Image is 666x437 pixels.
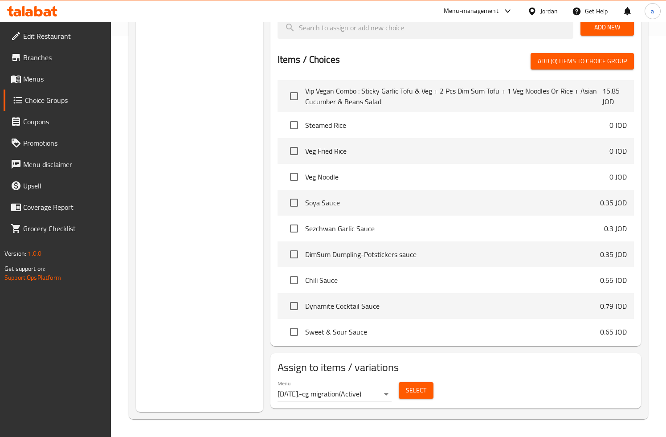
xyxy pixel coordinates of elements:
a: Coverage Report [4,196,111,218]
p: 0.79 JOD [600,301,627,311]
span: a [651,6,654,16]
span: Select choice [285,271,303,290]
span: Grocery Checklist [23,223,104,234]
a: Choice Groups [4,90,111,111]
a: Promotions [4,132,111,154]
span: Menu disclaimer [23,159,104,170]
p: 0.3 JOD [604,223,627,234]
span: Chili Sauce [305,275,600,286]
p: 0.35 JOD [600,197,627,208]
span: Coupons [23,116,104,127]
span: Select [406,385,426,396]
span: DimSum Dumpling-Potstickers sauce [305,249,600,260]
span: Select choice [285,167,303,186]
h2: Items / Choices [278,53,340,66]
span: Get support on: [4,263,45,274]
input: search [278,16,573,39]
span: Version: [4,248,26,259]
span: Upsell [23,180,104,191]
span: Choice Groups [25,95,104,106]
div: Menu-management [444,6,498,16]
div: Jordan [540,6,558,16]
span: Select choice [285,87,303,106]
span: Vip Vegan Combo : Sticky Garlic Tofu & Veg + 2 Pcs Dim Sum Tofu + 1 Veg Noodles Or Rice + Asian C... [305,86,602,107]
p: 0 JOD [609,146,627,156]
label: Menu [278,380,290,386]
span: Branches [23,52,104,63]
span: Edit Restaurant [23,31,104,41]
span: Veg Fried Rice [305,146,609,156]
a: Branches [4,47,111,68]
span: Coverage Report [23,202,104,212]
span: Dynamite Cocktail Sauce [305,301,600,311]
span: 1.0.0 [28,248,41,259]
button: Add New [580,19,634,36]
p: 15.85 JOD [602,86,627,107]
span: Add New [588,22,627,33]
p: 0.35 JOD [600,249,627,260]
span: Select choice [285,142,303,160]
span: Menus [23,74,104,84]
span: Select choice [285,297,303,315]
span: Sweet & Sour Sauce [305,327,600,337]
span: Veg Noodle [305,172,609,182]
p: 0 JOD [609,120,627,131]
a: Menus [4,68,111,90]
a: Edit Restaurant [4,25,111,47]
a: Coupons [4,111,111,132]
a: Upsell [4,175,111,196]
span: Steamed Rice [305,120,609,131]
span: Soya Sauce [305,197,600,208]
span: Select choice [285,323,303,341]
button: Add (0) items to choice group [531,53,634,69]
p: 0.65 JOD [600,327,627,337]
p: 0 JOD [609,172,627,182]
a: Menu disclaimer [4,154,111,175]
h2: Assign to items / variations [278,360,634,375]
span: Add (0) items to choice group [538,56,627,67]
span: Select choice [285,193,303,212]
a: Grocery Checklist [4,218,111,239]
span: Select choice [285,116,303,135]
span: Select choice [285,245,303,264]
p: 0.55 JOD [600,275,627,286]
span: Select choice [285,219,303,238]
span: Sezchwan Garlic Sauce [305,223,604,234]
div: [DATE].-cg migration(Active) [278,387,392,401]
span: Promotions [23,138,104,148]
a: Support.OpsPlatform [4,272,61,283]
button: Select [399,382,433,399]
